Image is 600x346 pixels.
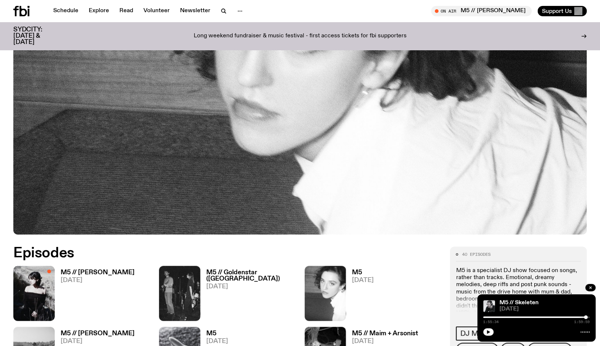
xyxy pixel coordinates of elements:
[352,277,374,284] span: [DATE]
[194,33,407,40] p: Long weekend fundraiser & music festival - first access tickets for fbi supporters
[206,330,228,337] h3: M5
[176,6,215,16] a: Newsletter
[346,269,374,321] a: M5[DATE]
[499,306,590,312] span: [DATE]
[49,6,83,16] a: Schedule
[206,284,296,290] span: [DATE]
[483,320,499,324] span: 1:55:34
[538,6,587,16] button: Support Us
[61,269,135,276] h3: M5 // [PERSON_NAME]
[456,267,581,345] p: M5 is a specialist DJ show focused on songs, rather than tracks. Emotional, dreamy melodies, deep...
[206,338,228,345] span: [DATE]
[431,6,532,16] button: On AirM5 // [PERSON_NAME]
[115,6,138,16] a: Read
[61,330,135,337] h3: M5 // [PERSON_NAME]
[305,266,346,321] img: A black and white photo of Lilly wearing a white blouse and looking up at the camera.
[139,6,174,16] a: Volunteer
[206,269,296,282] h3: M5 // Goldenstar ([GEOGRAPHIC_DATA])
[352,269,374,276] h3: M5
[460,329,484,337] span: DJ Mix
[84,6,113,16] a: Explore
[542,8,572,14] span: Support Us
[200,269,296,321] a: M5 // Goldenstar ([GEOGRAPHIC_DATA])[DATE]
[55,269,135,321] a: M5 // [PERSON_NAME][DATE]
[462,252,490,257] span: 40 episodes
[13,27,61,45] h3: SYDCITY: [DATE] & [DATE]
[456,326,488,340] a: DJ Mix
[352,338,418,345] span: [DATE]
[61,277,135,284] span: [DATE]
[13,247,393,260] h2: Episodes
[61,338,135,345] span: [DATE]
[352,330,418,337] h3: M5 // Maim + Arsonist
[499,300,539,306] a: M5 // Skeleten
[574,320,590,324] span: 1:59:59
